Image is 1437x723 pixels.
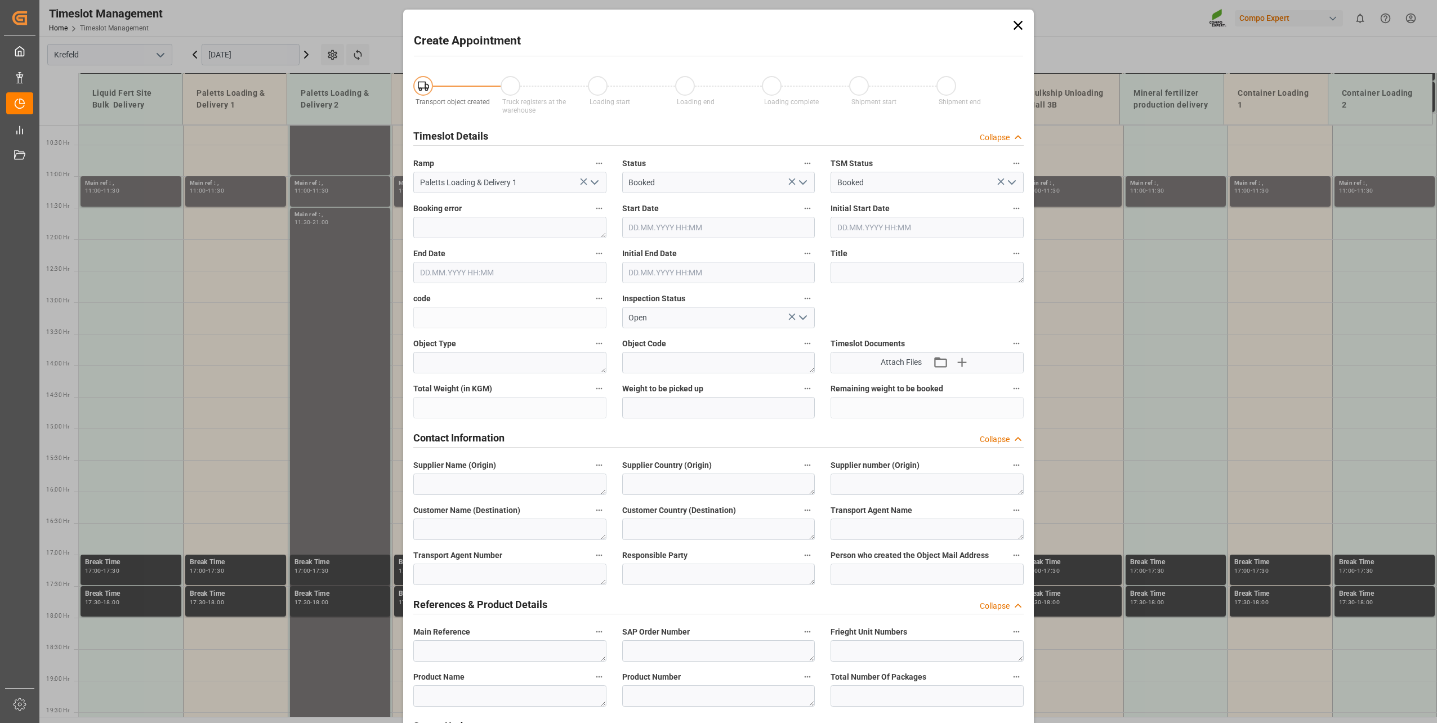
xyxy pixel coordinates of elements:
span: Ramp [413,158,434,169]
button: Person who created the Object Mail Address [1009,548,1024,563]
button: Status [800,156,815,171]
button: Supplier Country (Origin) [800,458,815,472]
button: Initial End Date [800,246,815,261]
button: Customer Name (Destination) [592,503,606,517]
span: SAP Order Number [622,626,690,638]
span: TSM Status [831,158,873,169]
span: Transport Agent Name [831,505,912,516]
button: Transport Agent Name [1009,503,1024,517]
input: DD.MM.YYYY HH:MM [622,217,815,238]
button: Product Number [800,670,815,684]
button: Start Date [800,201,815,216]
span: Title [831,248,847,260]
button: Main Reference [592,624,606,639]
button: Title [1009,246,1024,261]
span: Object Type [413,338,456,350]
span: Start Date [622,203,659,215]
button: Frieght Unit Numbers [1009,624,1024,639]
span: Total Number Of Packages [831,671,926,683]
span: Attach Files [881,356,922,368]
button: Supplier Name (Origin) [592,458,606,472]
button: open menu [794,309,811,327]
button: Ramp [592,156,606,171]
span: Loading start [590,98,630,106]
div: Collapse [980,132,1010,144]
span: Supplier number (Origin) [831,459,920,471]
input: DD.MM.YYYY HH:MM [622,262,815,283]
span: Frieght Unit Numbers [831,626,907,638]
button: Object Code [800,336,815,351]
button: code [592,291,606,306]
button: Remaining weight to be booked [1009,381,1024,396]
span: code [413,293,431,305]
input: DD.MM.YYYY HH:MM [831,217,1024,238]
span: Customer Name (Destination) [413,505,520,516]
button: Weight to be picked up [800,381,815,396]
span: Responsible Party [622,550,688,561]
button: Booking error [592,201,606,216]
span: Supplier Country (Origin) [622,459,712,471]
button: SAP Order Number [800,624,815,639]
span: Supplier Name (Origin) [413,459,496,471]
span: Initial End Date [622,248,677,260]
button: Initial Start Date [1009,201,1024,216]
span: Product Number [622,671,681,683]
span: Shipment end [939,98,981,106]
span: Total Weight (in KGM) [413,383,492,395]
span: Booking error [413,203,462,215]
button: open menu [1002,174,1019,191]
button: TSM Status [1009,156,1024,171]
button: Total Number Of Packages [1009,670,1024,684]
span: Transport Agent Number [413,550,502,561]
span: Transport object created [416,98,490,106]
button: Responsible Party [800,548,815,563]
input: DD.MM.YYYY HH:MM [413,262,606,283]
button: Customer Country (Destination) [800,503,815,517]
span: Remaining weight to be booked [831,383,943,395]
button: open menu [585,174,602,191]
button: Supplier number (Origin) [1009,458,1024,472]
button: Timeslot Documents [1009,336,1024,351]
span: Truck registers at the warehouse [502,98,566,114]
h2: Create Appointment [414,32,521,50]
span: Product Name [413,671,465,683]
span: Weight to be picked up [622,383,703,395]
span: Inspection Status [622,293,685,305]
input: Type to search/select [622,172,815,193]
h2: Contact Information [413,430,505,445]
input: Type to search/select [413,172,606,193]
span: Shipment start [851,98,896,106]
div: Collapse [980,434,1010,445]
button: Inspection Status [800,291,815,306]
button: Total Weight (in KGM) [592,381,606,396]
span: Status [622,158,646,169]
span: Object Code [622,338,666,350]
span: Main Reference [413,626,470,638]
h2: References & Product Details [413,597,547,612]
button: End Date [592,246,606,261]
span: Person who created the Object Mail Address [831,550,989,561]
button: Transport Agent Number [592,548,606,563]
span: Initial Start Date [831,203,890,215]
span: Loading end [677,98,715,106]
button: Object Type [592,336,606,351]
button: Product Name [592,670,606,684]
span: Loading complete [764,98,819,106]
span: End Date [413,248,445,260]
span: Timeslot Documents [831,338,905,350]
span: Customer Country (Destination) [622,505,736,516]
div: Collapse [980,600,1010,612]
button: open menu [794,174,811,191]
h2: Timeslot Details [413,128,488,144]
